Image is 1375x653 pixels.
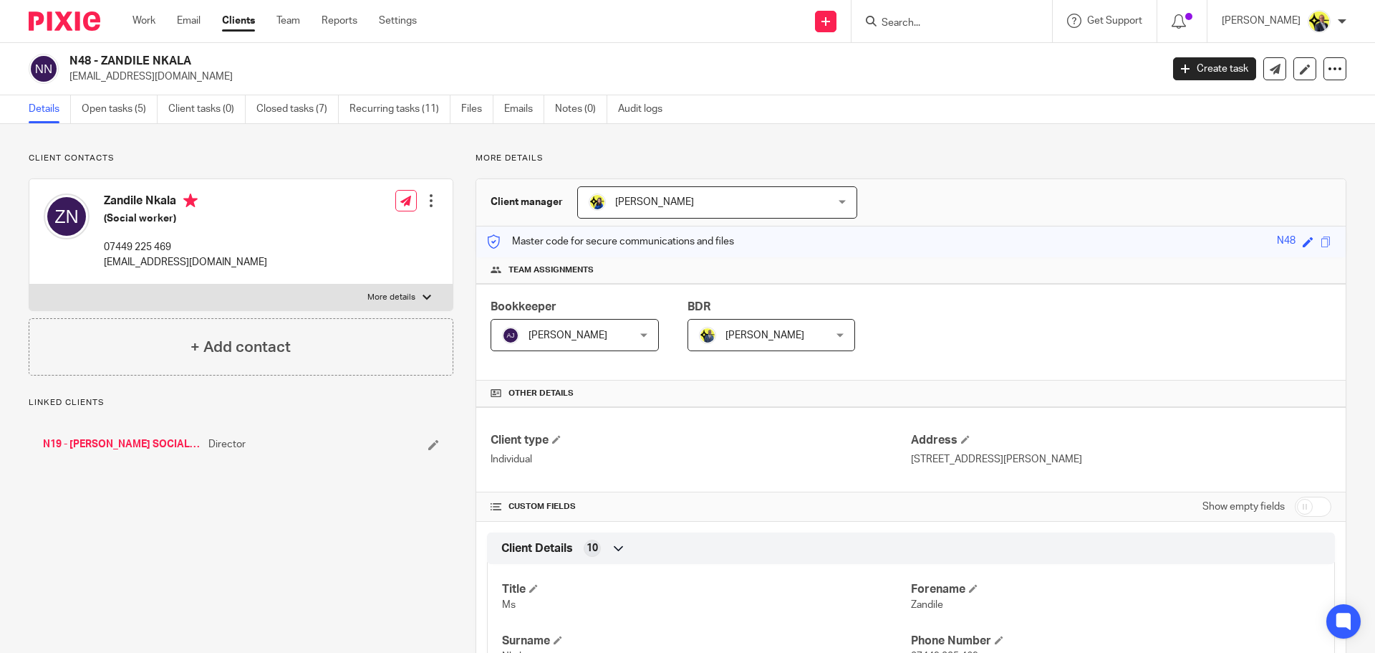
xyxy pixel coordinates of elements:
p: Client contacts [29,153,453,164]
span: Zandile [911,600,943,610]
a: Emails [504,95,544,123]
span: Ms [502,600,516,610]
span: Client Details [501,541,573,556]
h4: + Add contact [190,336,291,358]
a: Details [29,95,71,123]
h4: Phone Number [911,634,1320,649]
span: Get Support [1087,16,1142,26]
a: Settings [379,14,417,28]
p: [EMAIL_ADDRESS][DOMAIN_NAME] [69,70,1152,84]
h2: N48 - ZANDILE NKALA [69,54,935,69]
h4: Surname [502,634,911,649]
p: Linked clients [29,397,453,409]
h5: (Social worker) [104,211,267,226]
a: Client tasks (0) [168,95,246,123]
p: [PERSON_NAME] [1222,14,1301,28]
span: BDR [687,301,710,313]
p: More details [476,153,1346,164]
a: Clients [222,14,255,28]
a: Notes (0) [555,95,607,123]
a: Audit logs [618,95,673,123]
img: Dennis-Starbridge.jpg [699,327,716,344]
a: Open tasks (5) [82,95,158,123]
span: [PERSON_NAME] [529,330,607,340]
h4: Title [502,582,911,597]
a: Work [132,14,155,28]
h3: Client manager [491,195,563,209]
div: N48 [1277,234,1296,250]
img: svg%3E [44,194,90,239]
a: Team [276,14,300,28]
a: Reports [322,14,357,28]
input: Search [880,17,1009,30]
span: [PERSON_NAME] [725,330,804,340]
img: Pixie [29,11,100,31]
i: Primary [183,194,198,208]
h4: Zandile Nkala [104,194,267,211]
img: Bobo-Starbridge%201.jpg [589,194,606,211]
p: Individual [491,452,911,467]
a: Create task [1173,57,1256,80]
p: 07449 225 469 [104,240,267,254]
span: Other details [508,388,574,399]
a: N19 - [PERSON_NAME] SOCIAL CARE LIMITED [43,437,201,452]
h4: CUSTOM FIELDS [491,501,911,513]
p: [STREET_ADDRESS][PERSON_NAME] [911,452,1331,467]
h4: Address [911,433,1331,448]
p: Master code for secure communications and files [487,234,734,249]
a: Recurring tasks (11) [349,95,450,123]
p: [EMAIL_ADDRESS][DOMAIN_NAME] [104,255,267,270]
a: Files [461,95,493,123]
span: Bookkeeper [491,301,556,313]
span: Director [208,437,246,452]
label: Show empty fields [1202,500,1285,514]
span: Team assignments [508,264,594,276]
p: More details [367,292,415,303]
h4: Forename [911,582,1320,597]
h4: Client type [491,433,911,448]
a: Closed tasks (7) [256,95,339,123]
span: [PERSON_NAME] [615,197,694,207]
a: Email [177,14,201,28]
img: Dan-Starbridge%20(1).jpg [1308,10,1331,33]
img: svg%3E [502,327,519,344]
span: 10 [587,541,598,556]
img: svg%3E [29,54,59,84]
